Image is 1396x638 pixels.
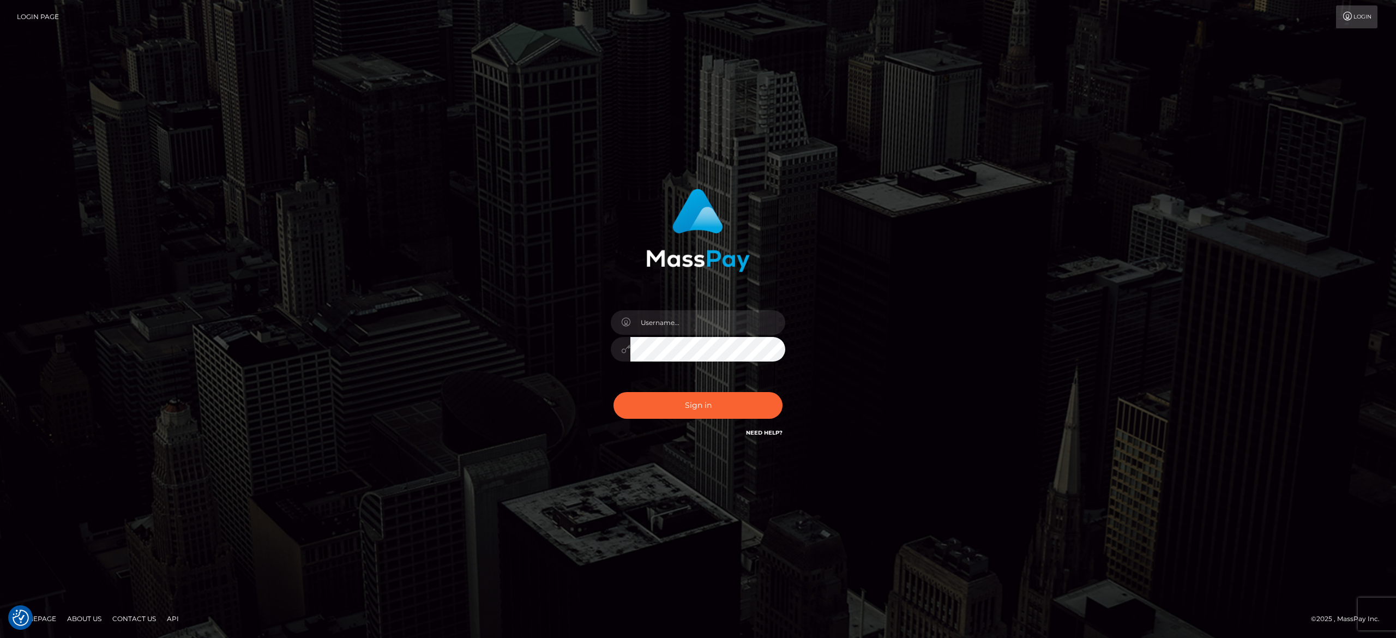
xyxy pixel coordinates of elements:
button: Sign in [613,392,783,419]
a: Login Page [17,5,59,28]
a: About Us [63,610,106,627]
input: Username... [630,310,785,335]
a: Login [1336,5,1377,28]
a: API [163,610,183,627]
a: Homepage [12,610,61,627]
button: Consent Preferences [13,610,29,626]
a: Need Help? [746,429,783,436]
img: MassPay Login [646,189,750,272]
img: Revisit consent button [13,610,29,626]
a: Contact Us [108,610,160,627]
div: © 2025 , MassPay Inc. [1311,613,1388,625]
